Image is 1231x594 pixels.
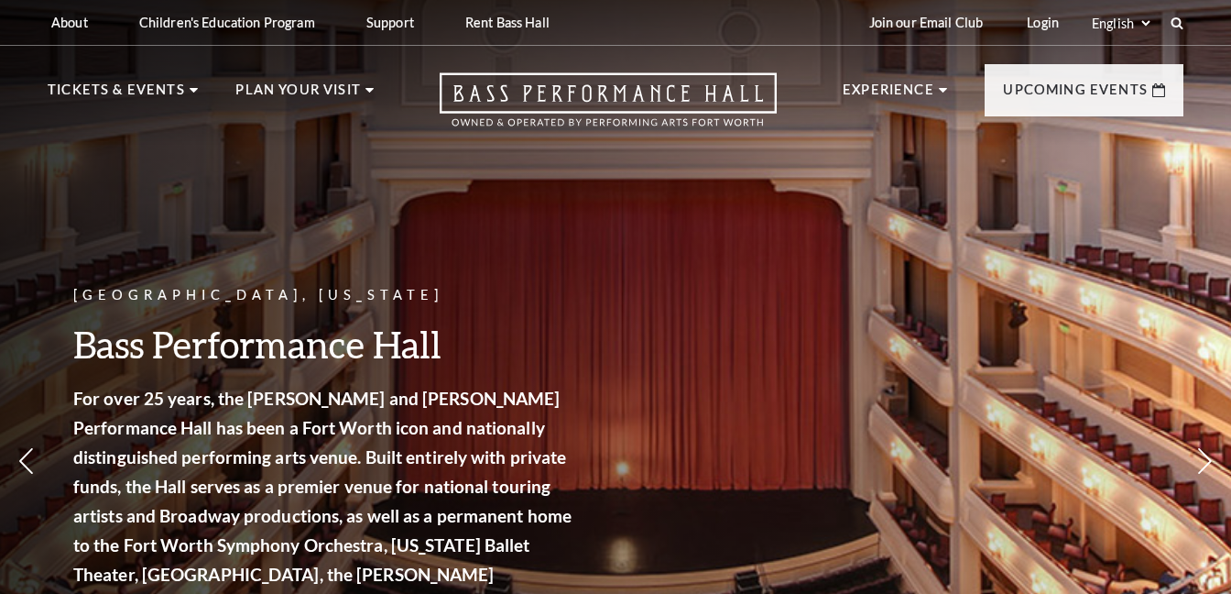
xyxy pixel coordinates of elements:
p: [GEOGRAPHIC_DATA], [US_STATE] [73,284,577,307]
p: Children's Education Program [139,15,315,30]
p: Plan Your Visit [235,79,361,112]
p: Upcoming Events [1003,79,1148,112]
p: About [51,15,88,30]
p: Rent Bass Hall [465,15,550,30]
p: Support [366,15,414,30]
h3: Bass Performance Hall [73,321,577,368]
p: Tickets & Events [48,79,185,112]
p: Experience [843,79,934,112]
select: Select: [1088,15,1153,32]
